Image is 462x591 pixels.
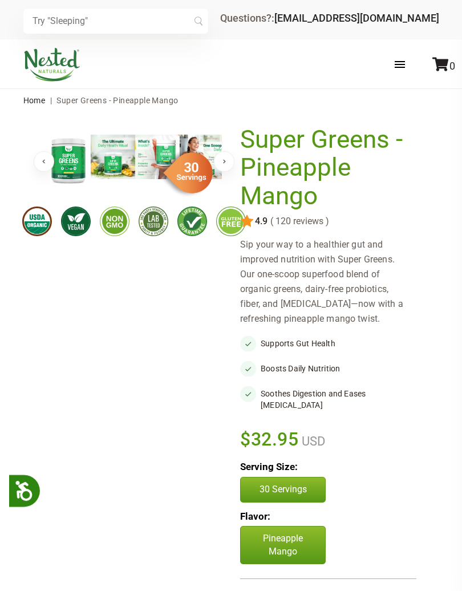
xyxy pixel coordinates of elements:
[240,427,299,452] span: $32.95
[46,135,91,186] img: Super Greens - Pineapple Mango
[299,434,325,448] span: USD
[91,135,135,179] img: Super Greens - Pineapple Mango
[22,207,52,236] img: usdaorganic
[214,151,234,172] button: Next
[180,135,224,179] img: Super Greens - Pineapple Mango
[220,13,439,23] div: Questions?:
[240,214,254,228] img: star.svg
[23,96,46,105] a: Home
[240,386,416,413] li: Soothes Digestion and Eases [MEDICAL_DATA]
[252,483,314,496] p: 30 Servings
[240,526,326,564] p: Pineapple Mango
[100,207,129,236] img: gmofree
[177,207,207,236] img: lifetimeguarantee
[240,511,270,522] b: Flavor:
[47,96,55,105] span: |
[156,148,213,197] img: sg-servings-30.png
[432,60,455,72] a: 0
[240,361,416,377] li: Boosts Daily Nutrition
[240,335,416,351] li: Supports Gut Health
[56,96,178,105] span: Super Greens - Pineapple Mango
[240,237,416,326] div: Sip your way to a healthier gut and improved nutrition with Super Greens. Our one-scoop superfood...
[139,207,168,236] img: thirdpartytested
[135,135,180,179] img: Super Greens - Pineapple Mango
[240,477,326,502] button: 30 Servings
[254,216,268,226] span: 4.9
[449,60,455,72] span: 0
[240,126,411,211] h1: Super Greens - Pineapple Mango
[240,461,298,472] b: Serving Size:
[34,151,54,172] button: Previous
[23,89,439,112] nav: breadcrumbs
[274,12,439,24] a: [EMAIL_ADDRESS][DOMAIN_NAME]
[23,9,208,34] input: Try "Sleeping"
[61,207,91,236] img: vegan
[23,48,80,82] img: Nested Naturals
[216,207,246,236] img: glutenfree
[268,216,329,226] span: ( 120 reviews )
